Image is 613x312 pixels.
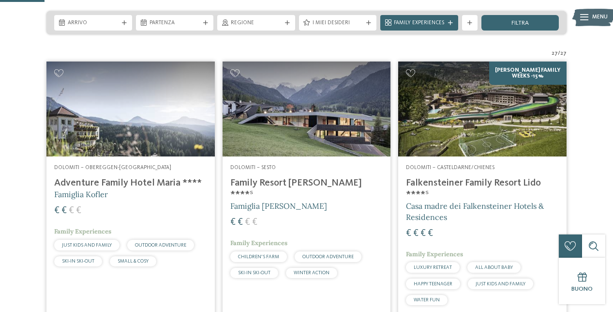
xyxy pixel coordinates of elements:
[54,165,171,171] span: Dolomiti – Obereggen-[GEOGRAPHIC_DATA]
[428,229,433,238] span: €
[238,218,243,227] span: €
[223,62,391,156] img: Family Resort Rainer ****ˢ
[69,206,74,216] span: €
[511,20,529,27] span: filtra
[54,189,108,199] span: Famiglia Kofler
[231,19,282,27] span: Regione
[54,206,60,216] span: €
[394,19,445,27] span: Family Experiences
[302,254,354,259] span: OUTDOOR ADVENTURE
[54,227,111,235] span: Family Experiences
[230,177,383,201] h4: Family Resort [PERSON_NAME] ****ˢ
[62,259,94,264] span: SKI-IN SKI-OUT
[294,270,329,275] span: WINTER ACTION
[558,50,560,58] span: /
[398,62,567,156] img: Cercate un hotel per famiglie? Qui troverete solo i migliori!
[150,19,200,27] span: Partenza
[406,177,559,201] h4: Falkensteiner Family Resort Lido ****ˢ
[406,250,463,258] span: Family Experiences
[238,270,270,275] span: SKI-IN SKI-OUT
[68,19,119,27] span: Arrivo
[414,281,452,286] span: HAPPY TEENAGER
[230,165,276,171] span: Dolomiti – Sesto
[571,286,593,292] span: Buono
[414,297,440,302] span: WATER FUN
[560,50,567,58] span: 27
[230,201,327,211] span: Famiglia [PERSON_NAME]
[252,218,257,227] span: €
[54,177,207,189] h4: Adventure Family Hotel Maria ****
[406,165,494,171] span: Dolomiti – Casteldarne/Chienes
[135,243,186,248] span: OUTDOOR ADVENTURE
[413,229,419,238] span: €
[238,254,279,259] span: CHILDREN’S FARM
[406,229,411,238] span: €
[46,62,215,156] img: Adventure Family Hotel Maria ****
[230,218,236,227] span: €
[62,243,112,248] span: JUST KIDS AND FAMILY
[61,206,67,216] span: €
[406,201,544,221] span: Casa madre dei Falkensteiner Hotels & Residences
[475,265,513,270] span: ALL ABOUT BABY
[559,258,605,304] a: Buono
[313,19,363,27] span: I miei desideri
[230,239,287,247] span: Family Experiences
[476,281,525,286] span: JUST KIDS AND FAMILY
[245,218,250,227] span: €
[118,259,149,264] span: SMALL & COSY
[414,265,452,270] span: LUXURY RETREAT
[552,50,558,58] span: 27
[420,229,426,238] span: €
[76,206,81,216] span: €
